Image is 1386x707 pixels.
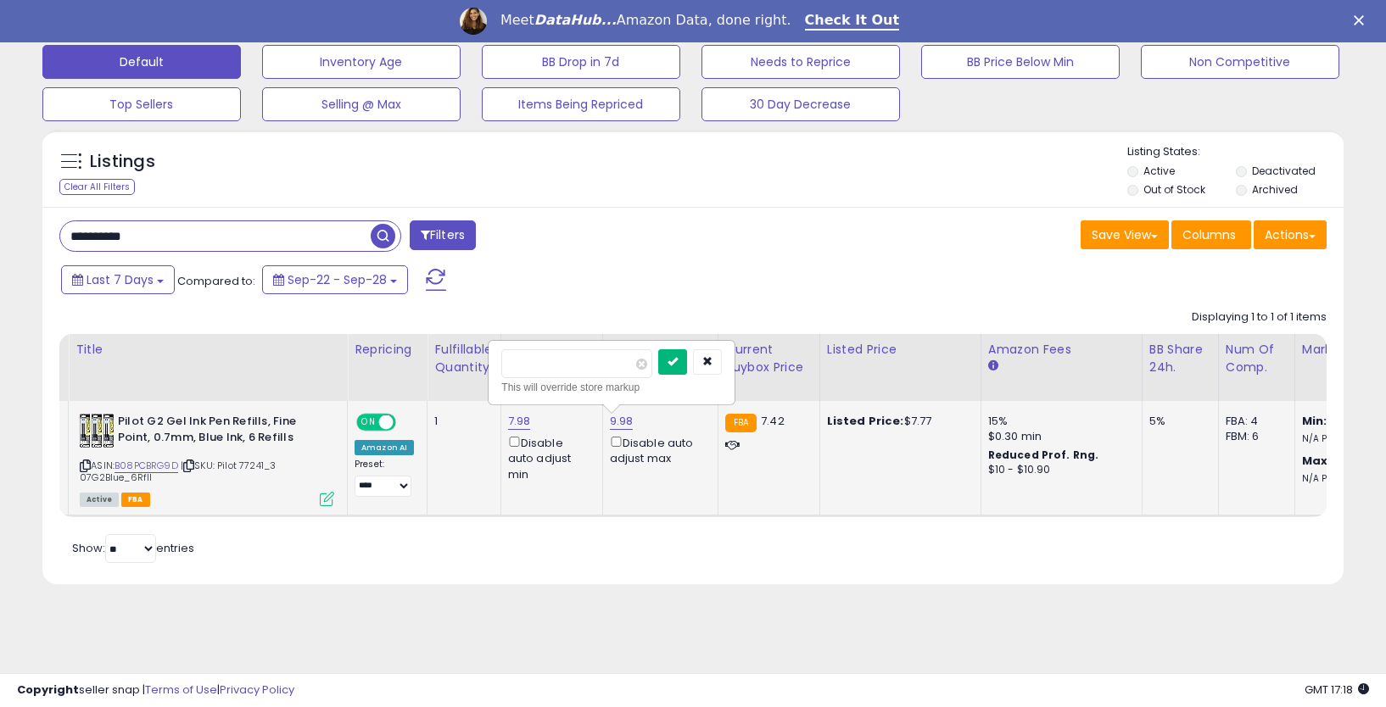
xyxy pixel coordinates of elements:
div: Disable auto adjust min [508,433,590,482]
button: 30 Day Decrease [701,87,900,121]
div: Clear All Filters [59,179,135,195]
a: Privacy Policy [220,682,294,698]
span: Columns [1182,226,1236,243]
div: Num of Comp. [1226,341,1288,376]
a: Check It Out [805,12,900,31]
img: Profile image for Georgie [460,8,487,35]
span: OFF [394,415,421,430]
span: 7.42 [761,413,785,429]
label: Active [1143,164,1175,178]
span: Sep-22 - Sep-28 [288,271,387,288]
b: Reduced Prof. Rng. [988,448,1099,462]
a: Terms of Use [145,682,217,698]
button: Inventory Age [262,45,461,79]
i: DataHub... [534,12,617,28]
label: Out of Stock [1143,182,1205,197]
span: ON [358,415,379,430]
div: Title [75,341,340,359]
div: Repricing [355,341,420,359]
p: Listing States: [1127,144,1344,160]
button: Needs to Reprice [701,45,900,79]
span: | SKU: Pilot 77241_3 07G2Blue_6Rfll [80,459,276,484]
div: $0.30 min [988,429,1129,444]
div: Listed Price [827,341,974,359]
strong: Copyright [17,682,79,698]
div: Fulfillable Quantity [434,341,493,376]
a: 7.98 [508,413,531,430]
div: $7.77 [827,414,968,429]
div: ASIN: [80,414,334,504]
div: This will override store markup [501,379,722,396]
button: Sep-22 - Sep-28 [262,265,408,294]
div: 15% [988,414,1129,429]
button: BB Price Below Min [921,45,1120,79]
div: Disable auto adjust max [610,433,705,466]
button: Items Being Repriced [482,87,680,121]
span: Compared to: [177,273,255,289]
button: Default [42,45,241,79]
a: B08PCBRG9D [115,459,178,473]
span: Show: entries [72,540,194,556]
span: All listings currently available for purchase on Amazon [80,493,119,507]
button: Columns [1171,220,1251,249]
div: Displaying 1 to 1 of 1 items [1192,309,1327,326]
div: BB Share 24h. [1149,341,1211,376]
div: Amazon AI [355,440,414,455]
button: BB Drop in 7d [482,45,680,79]
span: FBA [121,493,150,507]
div: Preset: [355,459,414,497]
b: Pilot G2 Gel Ink Pen Refills, Fine Point, 0.7mm, Blue Ink, 6 Refills [118,414,324,449]
b: Max: [1302,453,1332,469]
button: Actions [1254,220,1327,249]
label: Archived [1252,182,1298,197]
button: Last 7 Days [61,265,175,294]
small: FBA [725,414,757,432]
b: Listed Price: [827,413,904,429]
div: 1 [434,414,487,429]
label: Deactivated [1252,164,1316,178]
span: 2025-10-6 17:18 GMT [1305,682,1369,698]
div: Current Buybox Price [725,341,813,376]
button: Selling @ Max [262,87,461,121]
div: Close [1354,15,1371,25]
div: Meet Amazon Data, done right. [500,12,791,29]
button: Save View [1081,220,1169,249]
a: 9.98 [610,413,634,430]
b: Min: [1302,413,1327,429]
button: Top Sellers [42,87,241,121]
div: FBA: 4 [1226,414,1282,429]
span: Last 7 Days [87,271,154,288]
img: 51rEiGDD3mL._SL40_.jpg [80,414,114,448]
button: Filters [410,220,476,250]
div: FBM: 6 [1226,429,1282,444]
button: Non Competitive [1141,45,1339,79]
div: Amazon Fees [988,341,1135,359]
div: 5% [1149,414,1205,429]
h5: Listings [90,150,155,174]
small: Amazon Fees. [988,359,998,374]
div: seller snap | | [17,682,294,699]
div: $10 - $10.90 [988,463,1129,477]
